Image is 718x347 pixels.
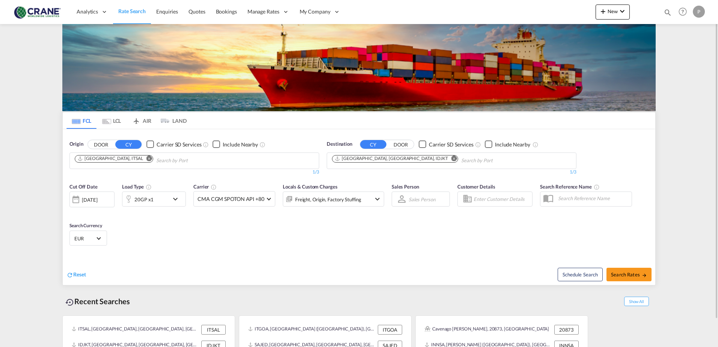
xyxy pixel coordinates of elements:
button: CY [360,140,386,149]
span: Analytics [77,8,98,15]
div: Carrier SD Services [157,141,201,148]
button: DOOR [88,140,114,149]
div: [DATE] [69,192,115,207]
md-icon: icon-backup-restore [65,298,74,307]
md-icon: The selected Trucker/Carrierwill be displayed in the rate results If the rates are from another f... [211,184,217,190]
div: 1/3 [69,169,319,175]
md-icon: icon-chevron-down [618,7,627,16]
md-icon: Unchecked: Search for CY (Container Yard) services for all selected carriers.Checked : Search for... [475,142,481,148]
span: Help [676,5,689,18]
md-tab-item: LCL [97,112,127,129]
md-icon: icon-chevron-down [171,195,184,204]
img: 374de710c13411efa3da03fd754f1635.jpg [11,3,62,20]
div: Jakarta, Java, IDJKT [335,155,448,162]
span: Enquiries [156,8,178,15]
div: P [693,6,705,18]
md-tab-item: AIR [127,112,157,129]
md-checkbox: Checkbox No Ink [213,140,258,148]
span: Search Currency [69,223,102,228]
input: Search Reference Name [554,193,632,204]
div: icon-magnify [664,8,672,20]
input: Enter Customer Details [474,193,530,205]
span: Manage Rates [247,8,279,15]
div: Salerno, ITSAL [77,155,143,162]
div: ITGOA, Genova (Genoa), Italy, Southern Europe, Europe [248,325,376,335]
md-chips-wrap: Chips container. Use arrow keys to select chips. [331,153,535,167]
span: EUR [74,235,95,242]
div: ITSAL [201,325,226,335]
input: Chips input. [461,155,532,167]
div: ITGOA [378,325,402,335]
span: Destination [327,140,352,148]
span: Load Type [122,184,152,190]
div: Press delete to remove this chip. [335,155,450,162]
span: Locals & Custom Charges [283,184,338,190]
md-icon: Unchecked: Ignores neighbouring ports when fetching rates.Checked : Includes neighbouring ports w... [259,142,265,148]
span: Search Reference Name [540,184,600,190]
span: Origin [69,140,83,148]
div: Recent Searches [62,293,133,310]
md-tab-item: LAND [157,112,187,129]
md-icon: icon-arrow-right [642,273,647,278]
md-datepicker: Select [69,207,75,217]
span: Carrier [193,184,217,190]
div: Include Nearby [495,141,530,148]
div: ITSAL, Salerno, Italy, Southern Europe, Europe [72,325,199,335]
md-icon: icon-magnify [664,8,672,17]
button: icon-plus 400-fgNewicon-chevron-down [596,5,630,20]
button: Search Ratesicon-arrow-right [606,268,652,281]
md-pagination-wrapper: Use the left and right arrow keys to navigate between tabs [66,112,187,129]
div: 1/3 [327,169,576,175]
md-icon: Unchecked: Search for CY (Container Yard) services for all selected carriers.Checked : Search for... [203,142,209,148]
md-icon: Unchecked: Ignores neighbouring ports when fetching rates.Checked : Includes neighbouring ports w... [532,142,538,148]
div: 20873 [554,325,579,335]
input: Chips input. [156,155,228,167]
span: Rate Search [118,8,146,14]
span: Bookings [216,8,237,15]
div: Carrier SD Services [429,141,474,148]
md-icon: icon-chevron-down [373,195,382,204]
span: Customer Details [457,184,495,190]
md-select: Select Currency: € EUREuro [74,233,103,244]
md-chips-wrap: Chips container. Use arrow keys to select chips. [74,153,231,167]
div: [DATE] [82,196,97,203]
md-icon: icon-refresh [66,272,73,278]
md-select: Sales Person [408,194,436,205]
span: CMA CGM SPOTON API +80 [198,195,264,203]
div: icon-refreshReset [66,271,86,279]
span: Show All [624,297,649,306]
button: CY [115,140,142,149]
md-icon: icon-airplane [132,116,141,122]
md-checkbox: Checkbox No Ink [146,140,201,148]
md-icon: icon-plus 400-fg [599,7,608,16]
span: Sales Person [392,184,419,190]
button: Remove [446,155,458,163]
div: Help [676,5,693,19]
div: Include Nearby [223,141,258,148]
div: Freight Origin Factory Stuffing [295,194,361,205]
span: New [599,8,627,14]
md-icon: Your search will be saved by the below given name [594,184,600,190]
div: 20GP x1 [134,194,154,205]
button: DOOR [388,140,414,149]
button: Remove [142,155,153,163]
md-checkbox: Checkbox No Ink [419,140,474,148]
button: Note: By default Schedule search will only considerorigin ports, destination ports and cut off da... [558,268,603,281]
md-checkbox: Checkbox No Ink [485,140,530,148]
div: 20GP x1icon-chevron-down [122,192,186,207]
span: Quotes [189,8,205,15]
md-tab-item: FCL [66,112,97,129]
span: Reset [73,271,86,278]
div: Freight Origin Factory Stuffingicon-chevron-down [283,192,384,207]
span: Search Rates [611,272,647,278]
div: Press delete to remove this chip. [77,155,145,162]
md-icon: icon-information-outline [146,184,152,190]
div: OriginDOOR CY Checkbox No InkUnchecked: Search for CY (Container Yard) services for all selected ... [63,129,655,285]
div: Cavenago Di Brianza, 20873, Europe [425,325,549,335]
img: LCL+%26+FCL+BACKGROUND.png [62,24,656,111]
span: Cut Off Date [69,184,98,190]
span: My Company [300,8,330,15]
